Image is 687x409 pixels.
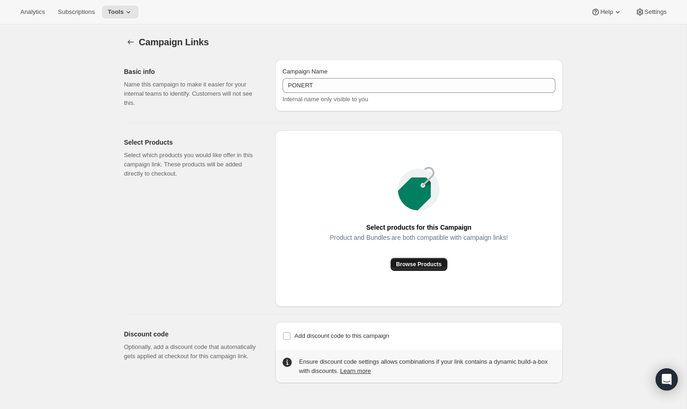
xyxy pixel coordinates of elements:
[124,330,260,339] h2: Discount code
[340,367,371,374] a: Learn more
[656,368,678,391] div: Open Intercom Messenger
[124,67,260,76] h2: Basic info
[366,221,471,234] span: Select products for this Campaign
[58,8,95,16] span: Subscriptions
[330,231,508,244] span: Product and Bundles are both compatible with campaign links!
[295,332,389,339] span: Add discount code to this campaign
[124,342,260,361] p: Optionally, add a discount code that automatically gets applied at checkout for this campaign link.
[585,6,627,18] button: Help
[20,8,45,16] span: Analytics
[600,8,613,16] span: Help
[283,78,555,93] input: Example: Seasonal campaign
[299,357,555,376] div: Ensure discount code settings allows combinations if your link contains a dynamic build-a-box wit...
[124,138,260,147] h2: Select Products
[391,258,447,271] button: Browse Products
[124,80,260,108] p: Name this campaign to make it easier for your internal teams to identify. Customers will not see ...
[15,6,50,18] button: Analytics
[645,8,667,16] span: Settings
[283,68,328,75] span: Campaign Name
[396,261,442,268] span: Browse Products
[283,96,368,103] span: Internal name only visible to you
[630,6,672,18] button: Settings
[139,37,209,47] span: Campaign Links
[102,6,139,18] button: Tools
[52,6,100,18] button: Subscriptions
[124,151,260,178] p: Select which products you would like offer in this campaign link. These products will be added di...
[108,8,124,16] span: Tools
